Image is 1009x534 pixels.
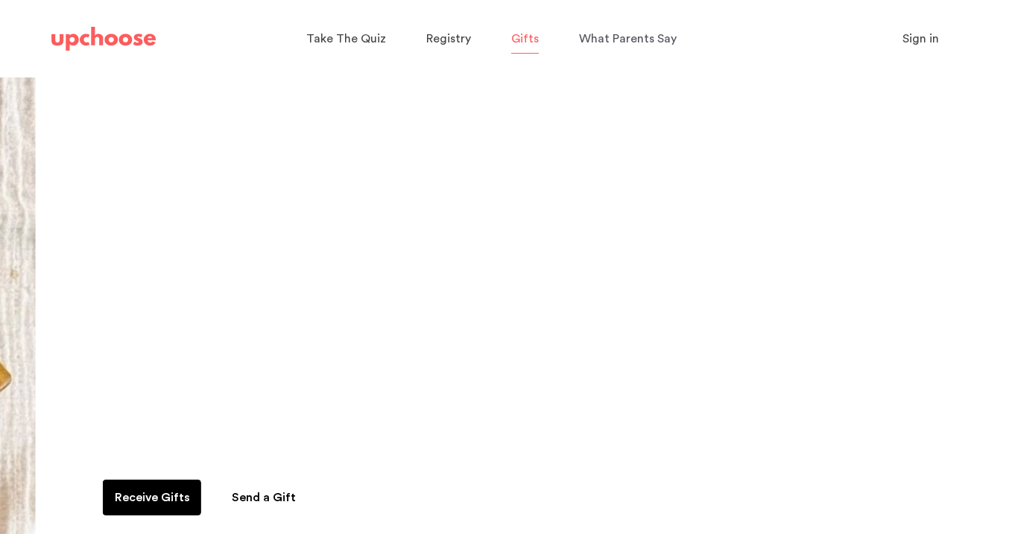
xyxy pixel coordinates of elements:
[426,33,471,45] span: Registry
[232,492,296,503] span: Send a Gift
[579,33,677,45] span: What Parents Say
[103,480,201,515] a: Receive Gifts
[215,480,313,515] a: Send a Gift
[115,489,190,506] p: Receive Gifts
[102,393,443,429] h2: Want to fund it with gifts?
[51,24,156,54] a: UpChoose
[51,27,156,51] img: UpChoose
[306,25,390,54] a: Take The Quiz
[511,25,543,54] a: Gifts
[426,25,475,54] a: Registry
[306,33,386,45] span: Take The Quiz
[511,33,539,45] span: Gifts
[902,33,939,45] span: Sign in
[579,25,681,54] a: What Parents Say
[884,24,958,54] button: Sign in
